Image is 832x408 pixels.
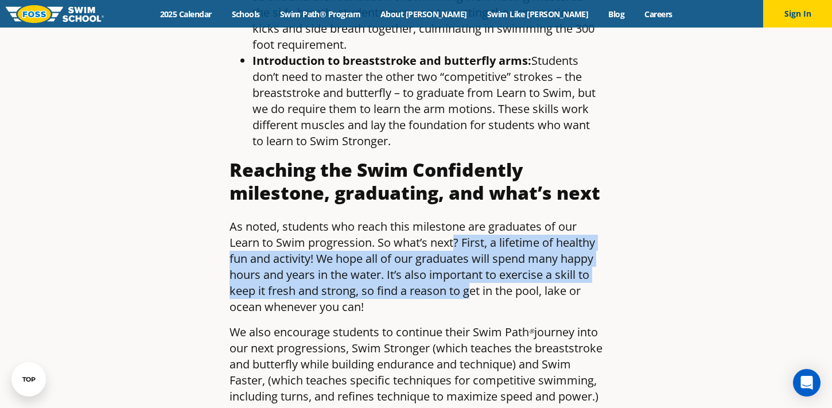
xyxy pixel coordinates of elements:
[529,327,534,335] sup: ®
[793,369,821,397] div: Open Intercom Messenger
[270,9,370,20] a: Swim Path® Program
[635,9,682,20] a: Careers
[371,9,477,20] a: About [PERSON_NAME]
[221,9,270,20] a: Schools
[22,376,36,383] div: TOP
[477,9,598,20] a: Swim Like [PERSON_NAME]
[230,324,602,405] p: We also encourage students to continue their Swim Path journey into our next progressions, Swim S...
[150,9,221,20] a: 2025 Calendar
[598,9,635,20] a: Blog
[252,53,602,149] li: Students don’t need to master the other two “competitive” strokes – the breaststroke and butterfl...
[230,219,602,315] p: As noted, students who reach this milestone are graduates of our Learn to Swim progression. So wh...
[252,53,531,68] strong: Introduction to breaststroke and butterfly arms:
[6,5,104,23] img: FOSS Swim School Logo
[230,157,600,205] strong: Reaching the Swim Confidently milestone, graduating, and what’s next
